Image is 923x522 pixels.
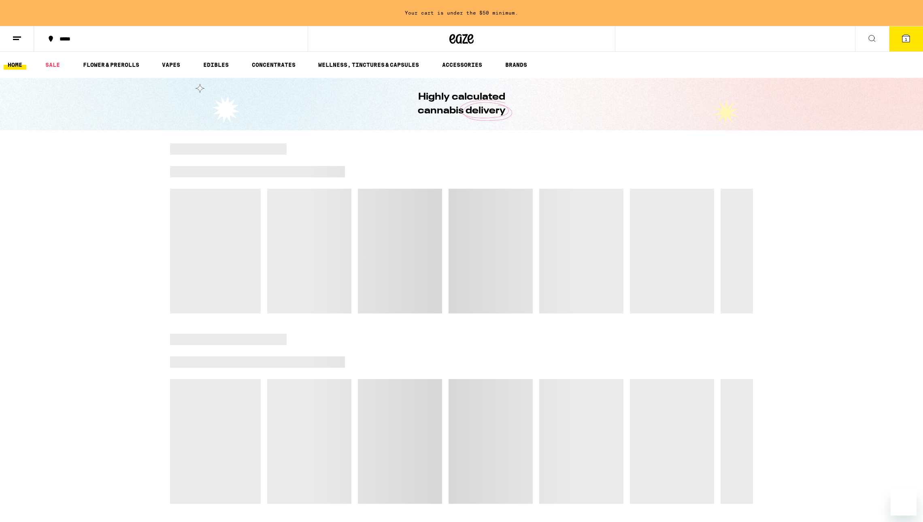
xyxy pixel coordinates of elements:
[905,37,907,42] span: 1
[891,490,917,516] iframe: Button to launch messaging window
[501,60,531,70] a: BRANDS
[4,60,26,70] a: HOME
[314,60,423,70] a: WELLNESS, TINCTURES & CAPSULES
[438,60,486,70] a: ACCESSORIES
[158,60,184,70] a: VAPES
[248,60,300,70] a: CONCENTRATES
[41,60,64,70] a: SALE
[889,26,923,51] button: 1
[79,60,143,70] a: FLOWER & PREROLLS
[395,90,528,118] h1: Highly calculated cannabis delivery
[199,60,233,70] a: EDIBLES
